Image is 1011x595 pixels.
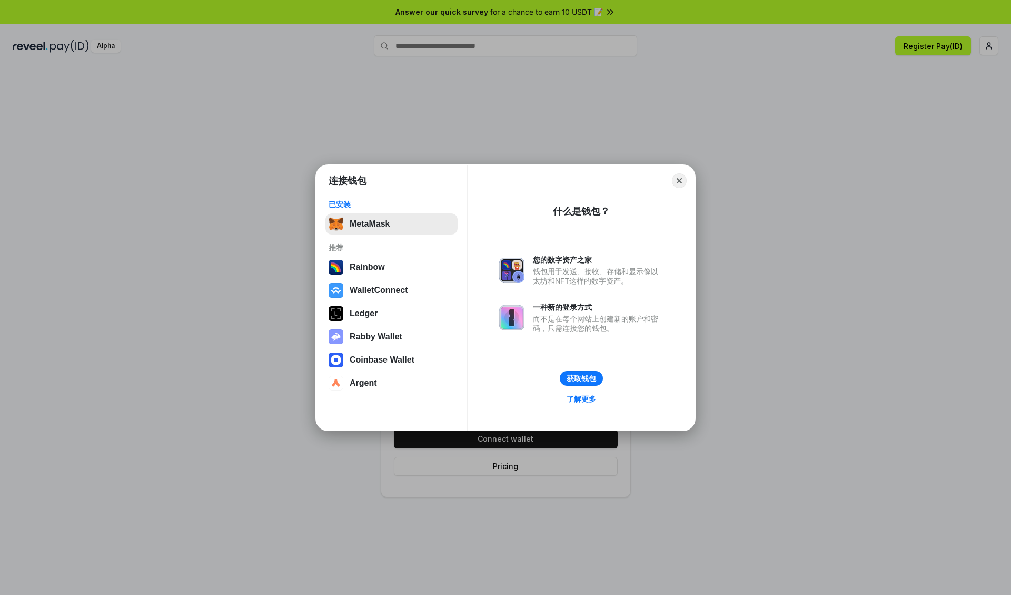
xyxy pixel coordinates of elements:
[350,378,377,388] div: Argent
[533,267,663,286] div: 钱包用于发送、接收、存储和显示像以太坊和NFT这样的数字资产。
[350,262,385,272] div: Rainbow
[329,200,454,209] div: 已安装
[325,257,458,278] button: Rainbow
[553,205,610,218] div: 什么是钱包？
[325,213,458,235] button: MetaMask
[325,326,458,347] button: Rabby Wallet
[329,217,343,231] img: svg+xml,%3Csvg%20fill%3D%22none%22%20height%3D%2233%22%20viewBox%3D%220%200%2035%2033%22%20width%...
[329,329,343,344] img: svg+xml,%3Csvg%20xmlns%3D%22http%3A%2F%2Fwww.w3.org%2F2000%2Fsvg%22%20fill%3D%22none%22%20viewBox...
[325,303,458,324] button: Ledger
[329,260,343,275] img: svg+xml,%3Csvg%20width%3D%22120%22%20height%3D%22120%22%20viewBox%3D%220%200%20120%20120%22%20fil...
[350,286,408,295] div: WalletConnect
[567,394,596,404] div: 了解更多
[499,258,524,283] img: svg+xml,%3Csvg%20xmlns%3D%22http%3A%2F%2Fwww.w3.org%2F2000%2Fsvg%22%20fill%3D%22none%22%20viewBox...
[533,255,663,265] div: 您的数字资产之家
[329,353,343,367] img: svg+xml,%3Csvg%20width%3D%2228%22%20height%3D%2228%22%20viewBox%3D%220%200%2028%2028%22%20fill%3D...
[533,314,663,333] div: 而不是在每个网站上创建新的账户和密码，只需连接您的钱包。
[329,243,454,252] div: 推荐
[560,392,602,406] a: 了解更多
[350,219,390,229] div: MetaMask
[560,371,603,386] button: 获取钱包
[533,303,663,312] div: 一种新的登录方式
[329,306,343,321] img: svg+xml,%3Csvg%20xmlns%3D%22http%3A%2F%2Fwww.w3.org%2F2000%2Fsvg%22%20width%3D%2228%22%20height%3...
[350,355,414,365] div: Coinbase Wallet
[329,174,366,187] h1: 连接钱包
[325,373,458,394] button: Argent
[325,280,458,301] button: WalletConnect
[567,374,596,383] div: 获取钱包
[329,283,343,298] img: svg+xml,%3Csvg%20width%3D%2228%22%20height%3D%2228%22%20viewBox%3D%220%200%2028%2028%22%20fill%3D...
[499,305,524,330] img: svg+xml,%3Csvg%20xmlns%3D%22http%3A%2F%2Fwww.w3.org%2F2000%2Fsvg%22%20fill%3D%22none%22%20viewBox...
[325,349,458,370] button: Coinbase Wallet
[350,332,402,342] div: Rabby Wallet
[329,376,343,391] img: svg+xml,%3Csvg%20width%3D%2228%22%20height%3D%2228%22%20viewBox%3D%220%200%2028%2028%22%20fill%3D...
[350,309,378,318] div: Ledger
[672,173,687,188] button: Close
